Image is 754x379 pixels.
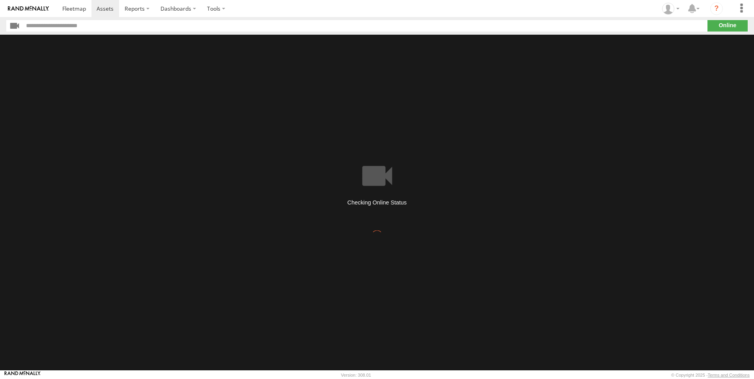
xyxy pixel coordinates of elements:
div: Version: 308.01 [341,373,371,377]
img: rand-logo.svg [8,6,49,11]
div: © Copyright 2025 - [671,373,750,377]
a: Visit our Website [4,371,41,379]
div: Barbara Muller [659,3,682,15]
i: ? [710,2,723,15]
a: Terms and Conditions [708,373,750,377]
